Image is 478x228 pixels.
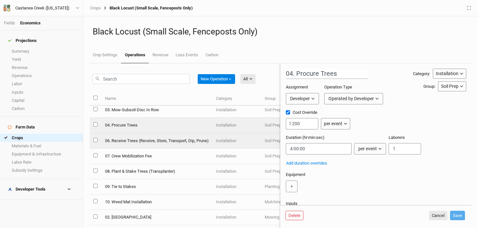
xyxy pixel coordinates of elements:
div: Developer Tools [8,187,46,192]
td: 02. [GEOGRAPHIC_DATA] [101,210,212,225]
a: Fields [4,20,15,25]
td: Installation [212,133,261,149]
td: 09. Tie to Stakes [101,179,212,194]
a: Loss Events [172,47,202,63]
input: select this item [93,153,98,157]
button: per event [321,118,350,129]
td: 08. Plant & Stake Trees (Transplanter) [101,164,212,179]
label: Assignment [286,84,308,90]
a: Revenue [149,47,172,63]
td: Soil Prep [261,164,310,179]
td: Installation [212,118,261,133]
label: Cost Override [286,110,350,115]
th: Category [212,92,261,106]
button: per event [354,143,386,154]
div: Developer [290,95,310,102]
td: Installation [212,164,261,179]
label: Duration (hr:min:sec) [286,135,325,141]
h4: Developer Tools [4,183,79,196]
td: 07. Crew Mobilization Fee [101,149,212,164]
td: 10. Weed Mat Installation [101,194,212,210]
th: Group [261,92,310,106]
div: Group: [423,84,435,89]
div: Castanea Creek (Washington) [15,5,70,11]
a: Crops [90,6,101,11]
button: Installation [433,69,466,79]
button: Soil Prep [438,81,466,91]
td: Installation [212,179,261,194]
input: select this item [93,138,98,142]
td: 06. Receive Trees (Receive, Store, Transport, Dip, Prune) [101,133,212,149]
button: Add duration overrides [286,160,327,167]
div: Farm Data [8,125,35,130]
button: Developer [286,93,319,104]
h1: Black Locust (Small Scale, Fenceposts Only) [93,27,469,37]
td: Soil Prep [261,118,310,133]
input: 12:34:56 [286,143,352,154]
input: Cost Override [286,110,290,114]
div: Economics [20,20,41,26]
input: select this item [93,122,98,127]
th: Name [101,92,212,106]
td: Planting [261,179,310,194]
div: per event [324,120,342,127]
button: Castanea Creek ([US_STATE]) [3,5,80,12]
input: select this item [93,199,98,203]
a: Crop Settings [89,47,121,63]
td: 03. Mow-Subsoil-Disc In Row [101,102,212,118]
label: Equipment [286,172,305,178]
div: Category: [413,71,430,77]
td: Installation [212,102,261,118]
div: Projections [8,38,37,43]
input: Operation name [286,69,368,79]
input: Search [92,74,190,84]
div: All [243,76,248,82]
td: Soil Prep [261,133,310,149]
div: Castanea Creek ([US_STATE]) [15,5,70,11]
button: ＋ [286,181,298,192]
input: select this item [93,107,98,111]
td: 04. Procure Trees [101,118,212,133]
div: Black Locust (Small Scale, Fenceposts Only) [101,6,193,11]
td: Installation [212,194,261,210]
input: select this item [93,184,98,188]
div: Soil Prep [441,83,458,90]
label: Operation Type [324,84,352,90]
a: Operations [121,47,149,63]
label: Inputs [286,201,298,207]
input: select all items [93,96,98,100]
td: Soil Prep [261,149,310,164]
td: Installation [212,149,261,164]
div: per event [358,145,377,152]
label: Laborers [389,135,405,141]
a: Carbon [202,47,222,63]
td: Installation [212,210,261,225]
td: Mulching [261,194,310,210]
input: select this item [93,168,98,173]
button: All [240,74,256,84]
label: $ [289,121,291,127]
td: Soil Prep [261,102,310,118]
div: Operated by Developer [328,95,374,102]
input: select this item [93,214,98,219]
button: Operated by Developer [324,93,383,104]
td: Mowing [261,210,310,225]
button: New Operation＋ [198,74,235,84]
div: Installation [436,70,458,77]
